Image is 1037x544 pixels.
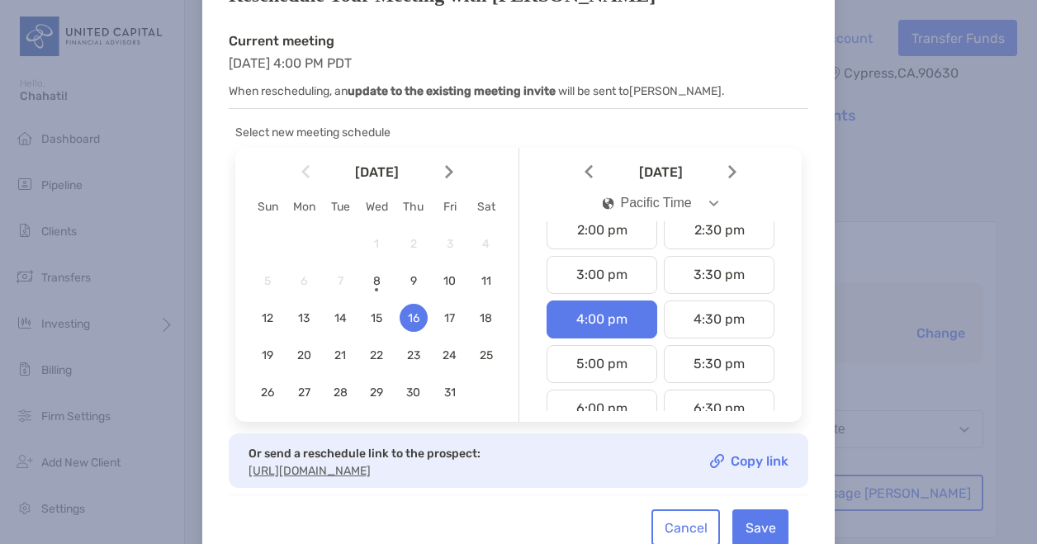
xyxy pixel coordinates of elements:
div: 3:30 pm [664,256,774,294]
span: 9 [400,274,428,288]
span: 28 [326,386,354,400]
span: 25 [472,348,500,362]
span: 20 [290,348,318,362]
div: Mon [286,200,322,214]
div: 2:00 pm [547,211,657,249]
div: 4:30 pm [664,300,774,338]
div: Sun [249,200,286,214]
span: 1 [362,237,391,251]
span: 22 [362,348,391,362]
p: When rescheduling, an will be sent to [PERSON_NAME] . [229,81,808,102]
img: Arrow icon [585,165,593,179]
div: 5:00 pm [547,345,657,383]
img: Arrow icon [301,165,310,179]
span: 19 [253,348,282,362]
div: 5:30 pm [664,345,774,383]
div: Pacific Time [603,196,692,211]
img: icon [603,197,614,210]
div: 6:30 pm [664,390,774,428]
div: Sat [468,200,504,214]
span: 6 [290,274,318,288]
span: 31 [436,386,464,400]
span: 23 [400,348,428,362]
span: 2 [400,237,428,251]
span: 5 [253,274,282,288]
div: Fri [432,200,468,214]
span: 7 [326,274,354,288]
span: [DATE] [313,165,442,179]
div: 4:00 pm [547,300,657,338]
span: 12 [253,311,282,325]
span: 29 [362,386,391,400]
span: 17 [436,311,464,325]
p: Or send a reschedule link to the prospect: [249,443,481,464]
span: 14 [326,311,354,325]
span: 3 [436,237,464,251]
span: 8 [362,274,391,288]
img: Arrow icon [445,165,453,179]
img: Arrow icon [728,165,736,179]
b: update to the existing meeting invite [348,84,556,98]
h4: Current meeting [229,33,808,49]
img: Open dropdown arrow [709,201,719,206]
div: Wed [358,200,395,214]
div: 3:00 pm [547,256,657,294]
span: 11 [472,274,500,288]
span: 21 [326,348,354,362]
span: 15 [362,311,391,325]
img: Copy link icon [710,454,724,468]
span: 24 [436,348,464,362]
span: 13 [290,311,318,325]
span: 26 [253,386,282,400]
span: [DATE] [596,165,725,179]
span: 16 [400,311,428,325]
div: [DATE] 4:00 PM PDT [229,33,808,109]
button: iconPacific Time [589,184,733,222]
div: Tue [322,200,358,214]
div: Thu [395,200,432,214]
span: 27 [290,386,318,400]
span: 30 [400,386,428,400]
a: Copy link [710,454,788,468]
span: 18 [472,311,500,325]
span: Select new meeting schedule [235,125,391,140]
span: 4 [472,237,500,251]
span: 10 [436,274,464,288]
div: 2:30 pm [664,211,774,249]
div: 6:00 pm [547,390,657,428]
